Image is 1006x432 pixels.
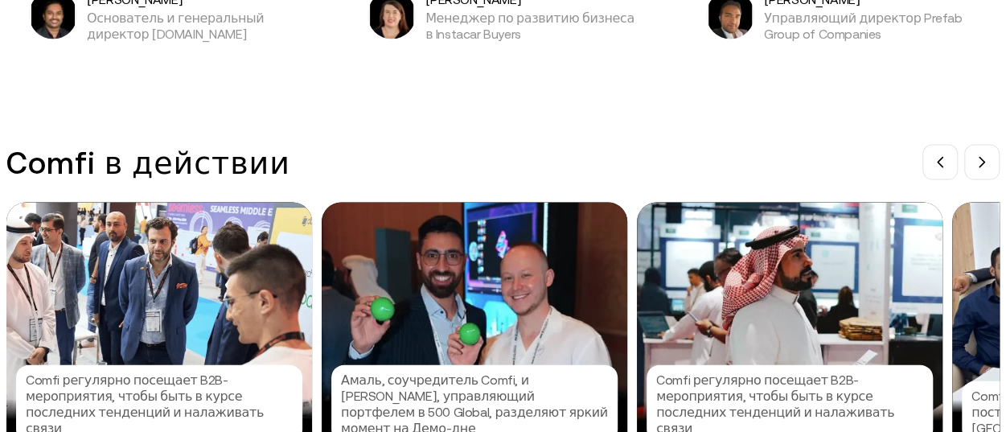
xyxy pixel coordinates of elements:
[764,10,962,41] font: Управляющий директор Prefab Group of Companies
[6,146,290,180] font: Comfi в действии
[425,10,634,41] font: Менеджер по развитию бизнеса в Instacar Buyers
[87,10,264,41] font: Основатель и генеральный директор [DOMAIN_NAME]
